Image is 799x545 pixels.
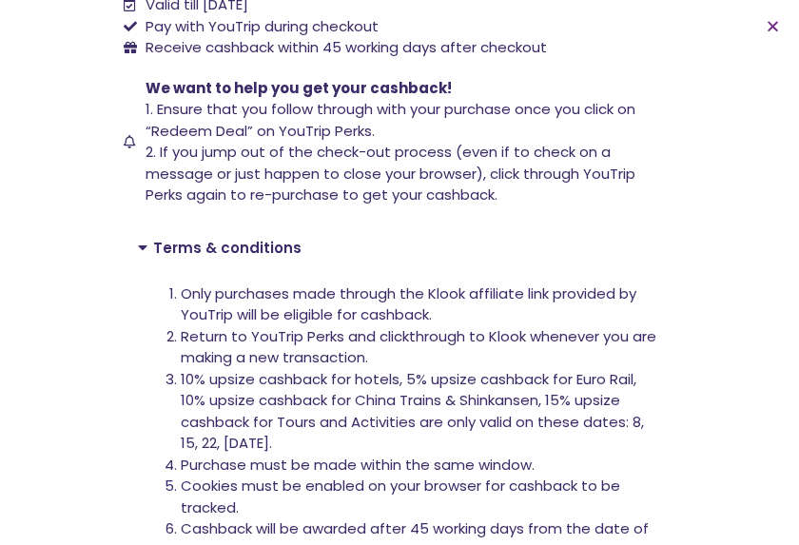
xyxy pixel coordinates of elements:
a: Terms & conditions [153,238,302,258]
span: 2. If you jump out of the check-out process (even if to check on a message or just happen to clos... [146,142,635,204]
li: Cookies must be enabled on your browser for cashback to be tracked. [181,476,661,518]
div: Terms & conditions [124,225,675,269]
span: 10% upsize cashback for hotels, 5% upsize cashback for Euro Rail, 10% upsize cashback for China T... [181,369,644,454]
li: Return to YouTrip Perks and clickthrough to Klook whenever you are making a new transaction. [181,326,661,369]
span: Pay with YouTrip during checkout [141,16,379,38]
li: Purchase must be made within the same window. [181,455,661,477]
span: 1. Ensure that you follow through with your purchase once you click on “Redeem Deal” on YouTrip P... [146,99,635,141]
span: Receive cashback within 45 working days after checkout [141,37,547,59]
a: Close [766,19,780,33]
span: We want to help you get your cashback! [146,78,452,98]
li: Only purchases made through the Klook affiliate link provided by YouTrip will be eligible for cas... [181,283,661,326]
